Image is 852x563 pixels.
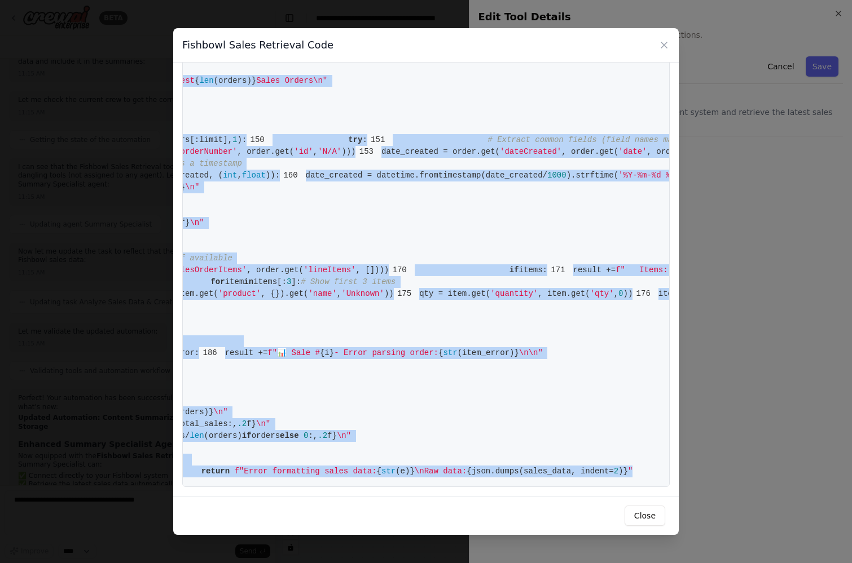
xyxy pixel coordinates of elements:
[623,289,633,298] span: ))
[618,467,628,476] span: )}
[242,431,252,440] span: if
[394,288,420,300] span: 175
[266,171,280,180] span: )):
[223,171,237,180] span: int
[614,467,618,476] span: 2
[256,419,270,428] span: \n"
[362,135,367,144] span: :
[628,467,633,476] span: "
[304,265,355,274] span: 'lineItems'
[247,419,256,428] span: f}
[256,76,327,85] span: Sales Orders\n"
[320,348,334,357] span: {i}
[443,348,457,357] span: str
[561,147,618,156] span: , order.get(
[419,289,490,298] span: qty = item.get(
[337,431,351,440] span: \n"
[291,277,301,286] span: ]:
[304,431,308,440] span: 0
[190,218,204,227] span: \n"
[415,467,467,476] span: \nRaw data:
[171,407,214,416] span: (orders)}
[242,171,266,180] span: float
[318,147,341,156] span: 'N/A'
[510,265,519,274] span: if
[181,218,190,227] span: f}
[166,289,218,298] span: , item.get(
[182,37,333,53] h3: Fishbowl Sales Retrieval Code
[225,348,268,357] span: result +=
[573,265,616,274] span: result +=
[566,171,618,180] span: ).strftime(
[237,135,247,144] span: ):
[190,431,204,440] span: len
[327,431,337,440] span: f}
[547,264,573,276] span: 171
[195,76,199,85] span: {
[171,419,238,428] span: {total_sales:,
[247,265,304,274] span: , order.get(
[232,135,237,144] span: 1
[199,76,213,85] span: len
[381,147,500,156] span: date_created = order.get(
[185,183,199,192] span: \n"
[618,171,709,180] span: '%Y-%m-%d %H:%M:%S'
[287,277,291,286] span: 3
[318,431,327,440] span: .2
[280,170,306,181] span: 160
[396,467,415,476] span: (e)}
[213,407,227,416] span: \n"
[389,264,415,276] span: 170
[313,147,318,156] span: ,
[618,289,623,298] span: 0
[247,134,273,146] span: 150
[616,265,677,274] span: f" Items: "
[538,289,590,298] span: , item.get(
[355,265,389,274] span: , [])))
[294,147,313,156] span: 'id'
[519,265,547,274] span: items:
[210,277,225,286] span: for
[225,277,244,286] span: item
[467,467,613,476] span: {json.dumps(sales_data, indent=
[308,289,336,298] span: 'name'
[355,146,381,158] span: 153
[244,277,253,286] span: in
[175,147,237,156] span: 'orderNumber'
[488,135,801,144] span: # Extract common fields (field names may vary by Fishbowl version)
[201,467,230,476] span: return
[490,289,538,298] span: 'quantity'
[199,347,225,359] span: 186
[658,289,753,298] span: item_details.append(
[252,431,280,440] span: orders
[166,265,247,274] span: 'salesOrderItems'
[267,348,320,357] span: f"📊 Sale #
[633,288,658,300] span: 176
[334,348,438,357] span: - Error parsing order:
[218,289,261,298] span: 'product'
[384,289,394,298] span: ))
[348,135,362,144] span: try
[280,431,299,440] span: else
[438,348,443,357] span: {
[625,506,665,526] button: Close
[253,277,287,286] span: items[:
[590,289,614,298] span: 'qty'
[204,431,242,440] span: (orders)
[337,289,341,298] span: ,
[147,171,223,180] span: (date_created, (
[237,171,241,180] span: ,
[235,467,377,476] span: f"Error formatting sales data:
[308,431,318,440] span: :,
[157,135,232,144] span: (orders[:limit],
[341,147,355,156] span: )))
[547,171,566,180] span: 1000
[614,289,618,298] span: ,
[377,467,381,476] span: {
[519,348,543,357] span: \n\n"
[301,277,396,286] span: # Show first 3 items
[618,147,647,156] span: 'date'
[306,171,547,180] span: date_created = datetime.fromtimestamp(date_created/
[214,76,257,85] span: (orders)}
[237,147,294,156] span: , order.get(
